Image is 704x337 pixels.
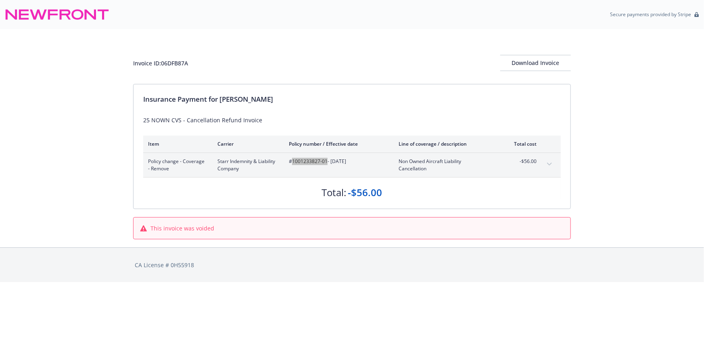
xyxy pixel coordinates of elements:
[217,158,276,172] span: Starr Indemnity & Liability Company
[399,165,493,172] span: Cancellation
[506,158,537,165] span: -$56.00
[143,116,561,124] div: 25 NOWN CVS - Cancellation Refund Invoice
[348,186,382,199] div: -$56.00
[289,140,386,147] div: Policy number / Effective date
[610,11,691,18] p: Secure payments provided by Stripe
[148,158,205,172] span: Policy change - Coverage - Remove
[322,186,347,199] div: Total:
[143,94,561,105] div: Insurance Payment for [PERSON_NAME]
[506,140,537,147] div: Total cost
[133,59,188,67] div: Invoice ID: 06DFB87A
[217,140,276,147] div: Carrier
[135,261,569,269] div: CA License # 0H55918
[150,224,214,232] span: This invoice was voided
[399,158,493,165] span: Non Owned Aircraft Liability
[399,140,493,147] div: Line of coverage / description
[148,140,205,147] div: Item
[500,55,571,71] button: Download Invoice
[143,153,561,177] div: Policy change - Coverage - RemoveStarr Indemnity & Liability Company#1001233827-01- [DATE]Non Own...
[289,158,386,165] span: #1001233827-01 - [DATE]
[543,158,556,171] button: expand content
[399,158,493,172] span: Non Owned Aircraft LiabilityCancellation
